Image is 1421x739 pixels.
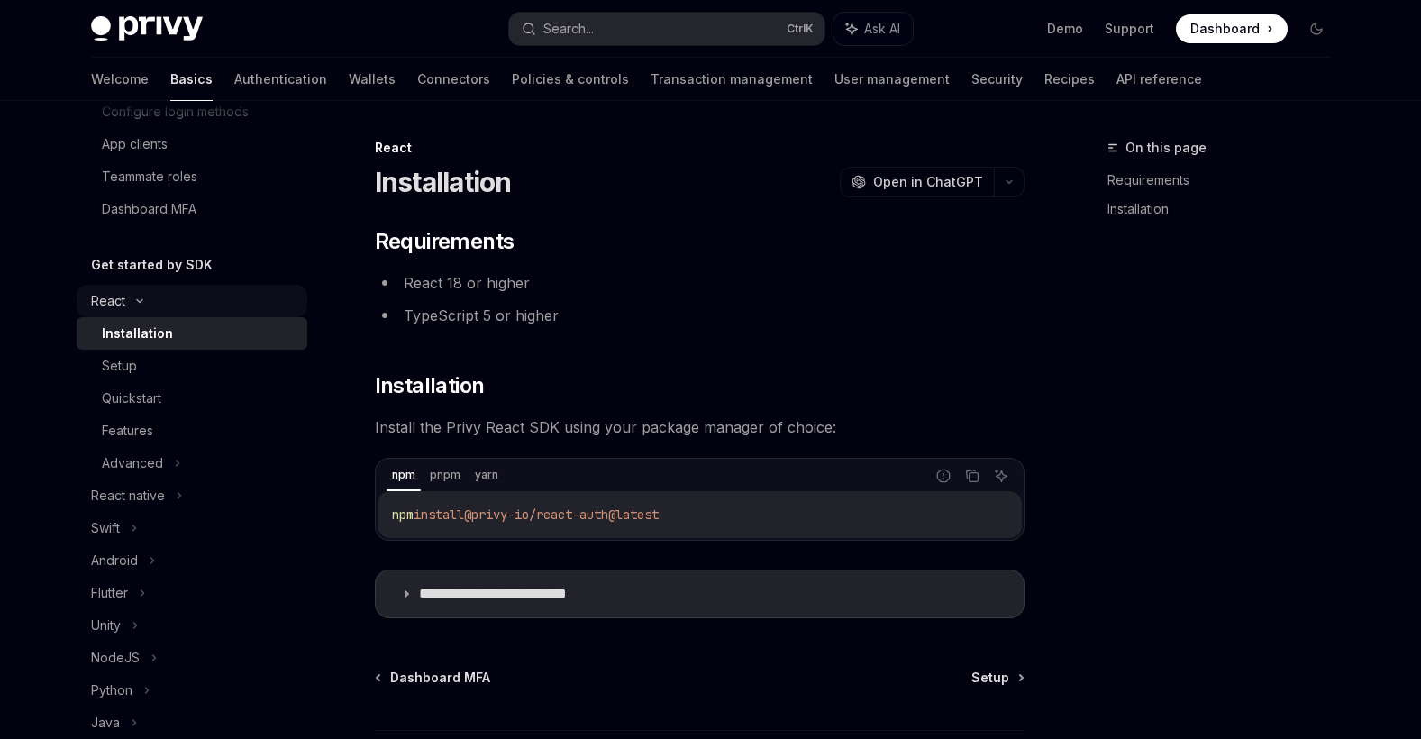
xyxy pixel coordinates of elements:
[387,464,421,486] div: npm
[102,323,173,344] div: Installation
[91,16,203,41] img: dark logo
[392,506,414,523] span: npm
[375,371,485,400] span: Installation
[873,173,983,191] span: Open in ChatGPT
[787,22,814,36] span: Ctrl K
[1044,58,1095,101] a: Recipes
[77,193,307,225] a: Dashboard MFA
[651,58,813,101] a: Transaction management
[509,13,824,45] button: Search...CtrlK
[91,485,165,506] div: React native
[102,133,168,155] div: App clients
[102,420,153,442] div: Features
[864,20,900,38] span: Ask AI
[932,464,955,488] button: Report incorrect code
[91,615,121,636] div: Unity
[834,58,950,101] a: User management
[424,464,466,486] div: pnpm
[102,355,137,377] div: Setup
[390,669,490,687] span: Dashboard MFA
[91,712,120,734] div: Java
[833,13,913,45] button: Ask AI
[1190,20,1260,38] span: Dashboard
[375,139,1025,157] div: React
[91,647,140,669] div: NodeJS
[77,415,307,447] a: Features
[971,669,1023,687] a: Setup
[349,58,396,101] a: Wallets
[234,58,327,101] a: Authentication
[989,464,1013,488] button: Ask AI
[91,550,138,571] div: Android
[971,58,1023,101] a: Security
[1125,137,1207,159] span: On this page
[102,166,197,187] div: Teammate roles
[1105,20,1154,38] a: Support
[375,166,512,198] h1: Installation
[91,517,120,539] div: Swift
[91,290,125,312] div: React
[1116,58,1202,101] a: API reference
[77,350,307,382] a: Setup
[170,58,213,101] a: Basics
[91,254,213,276] h5: Get started by SDK
[91,680,132,701] div: Python
[91,582,128,604] div: Flutter
[414,506,464,523] span: install
[543,18,594,40] div: Search...
[375,303,1025,328] li: TypeScript 5 or higher
[464,506,659,523] span: @privy-io/react-auth@latest
[840,167,994,197] button: Open in ChatGPT
[1047,20,1083,38] a: Demo
[375,270,1025,296] li: React 18 or higher
[1302,14,1331,43] button: Toggle dark mode
[1107,166,1345,195] a: Requirements
[91,58,149,101] a: Welcome
[1176,14,1288,43] a: Dashboard
[102,452,163,474] div: Advanced
[375,227,515,256] span: Requirements
[77,128,307,160] a: App clients
[102,388,161,409] div: Quickstart
[971,669,1009,687] span: Setup
[1107,195,1345,224] a: Installation
[375,415,1025,440] span: Install the Privy React SDK using your package manager of choice:
[417,58,490,101] a: Connectors
[512,58,629,101] a: Policies & controls
[77,382,307,415] a: Quickstart
[469,464,504,486] div: yarn
[77,317,307,350] a: Installation
[102,198,196,220] div: Dashboard MFA
[377,669,490,687] a: Dashboard MFA
[77,160,307,193] a: Teammate roles
[961,464,984,488] button: Copy the contents from the code block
